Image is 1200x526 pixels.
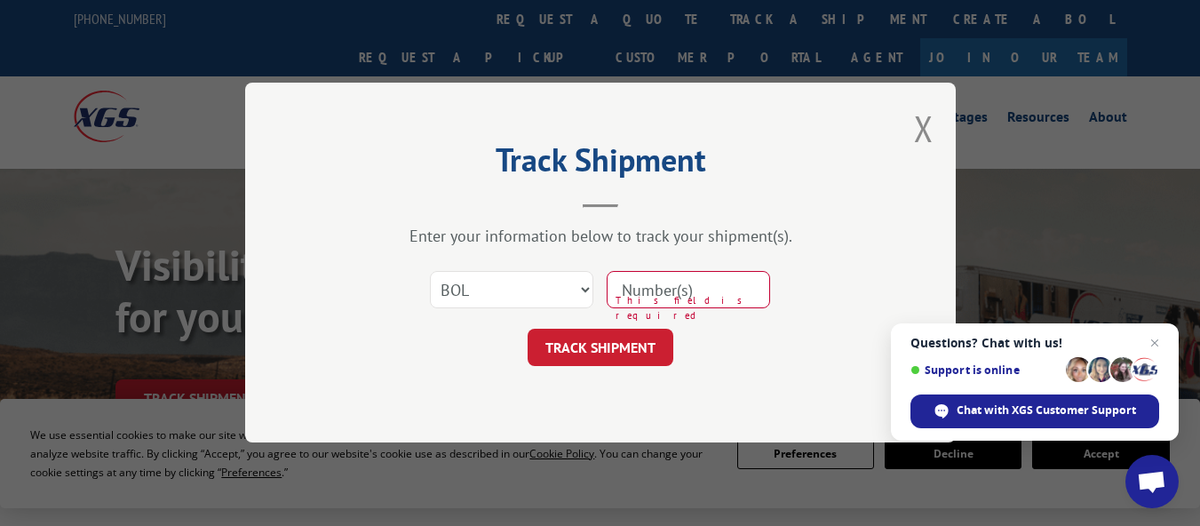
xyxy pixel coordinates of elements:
[528,330,673,367] button: TRACK SHIPMENT
[910,336,1159,350] span: Questions? Chat with us!
[1144,332,1165,354] span: Close chat
[910,363,1060,377] span: Support is online
[957,402,1136,418] span: Chat with XGS Customer Support
[334,227,867,247] div: Enter your information below to track your shipment(s).
[334,147,867,181] h2: Track Shipment
[607,272,770,309] input: Number(s)
[910,394,1159,428] div: Chat with XGS Customer Support
[914,105,934,152] button: Close modal
[616,294,770,323] span: This field is required
[1125,455,1179,508] div: Open chat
